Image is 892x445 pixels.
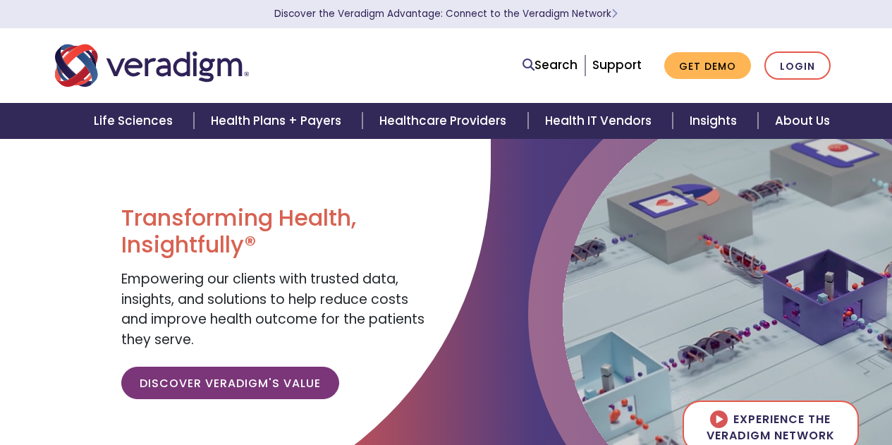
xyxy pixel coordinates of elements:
a: Healthcare Providers [362,103,527,139]
h1: Transforming Health, Insightfully® [121,205,435,259]
a: Login [764,51,831,80]
a: About Us [758,103,847,139]
a: Search [523,56,578,75]
a: Discover the Veradigm Advantage: Connect to the Veradigm NetworkLearn More [274,7,618,20]
span: Empowering our clients with trusted data, insights, and solutions to help reduce costs and improv... [121,269,424,349]
a: Life Sciences [77,103,194,139]
a: Health Plans + Payers [194,103,362,139]
a: Support [592,56,642,73]
a: Get Demo [664,52,751,80]
a: Insights [673,103,758,139]
a: Discover Veradigm's Value [121,367,339,399]
a: Health IT Vendors [528,103,673,139]
img: Veradigm logo [55,42,249,89]
span: Learn More [611,7,618,20]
